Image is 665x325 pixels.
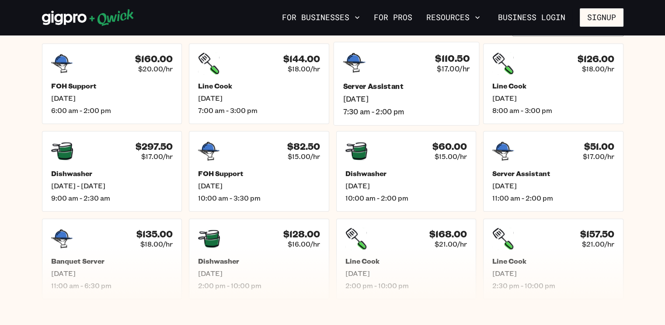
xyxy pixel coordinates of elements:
[42,219,182,299] a: $135.00$18.00/hrBanquet Server[DATE]11:00 am - 6:30 pm
[491,8,573,27] a: Business Login
[288,64,320,73] span: $18.00/hr
[198,194,320,202] span: 10:00 am - 3:30 pm
[432,141,467,152] h4: $60.00
[483,43,623,124] a: $126.00$18.00/hrLine Cook[DATE]8:00 am - 3:00 pm
[42,43,182,124] a: $160.00$20.00/hrFOH Support[DATE]6:00 am - 2:00 pm
[345,181,467,190] span: [DATE]
[435,152,467,161] span: $15.00/hr
[288,240,320,248] span: $16.00/hr
[136,229,173,240] h4: $135.00
[140,240,173,248] span: $18.00/hr
[580,8,623,27] button: Signup
[51,81,173,90] h5: FOH Support
[336,131,477,212] a: $60.00$15.00/hrDishwasher[DATE]10:00 am - 2:00 pm
[51,194,173,202] span: 9:00 am - 2:30 am
[580,229,614,240] h4: $157.50
[198,257,320,265] h5: Dishwasher
[483,219,623,299] a: $157.50$21.00/hrLine Cook[DATE]2:30 pm - 10:00 pm
[345,257,467,265] h5: Line Cook
[492,169,614,178] h5: Server Assistant
[51,106,173,115] span: 6:00 am - 2:00 pm
[345,194,467,202] span: 10:00 am - 2:00 pm
[51,281,173,290] span: 11:00 am - 6:30 pm
[283,53,320,64] h4: $144.00
[198,169,320,178] h5: FOH Support
[492,269,614,278] span: [DATE]
[189,131,329,212] a: $82.50$15.00/hrFOH Support[DATE]10:00 am - 3:30 pm
[51,181,173,190] span: [DATE] - [DATE]
[343,107,470,116] span: 7:30 am - 2:00 pm
[138,64,173,73] span: $20.00/hr
[492,181,614,190] span: [DATE]
[198,94,320,102] span: [DATE]
[483,131,623,212] a: $51.00$17.00/hrServer Assistant[DATE]11:00 am - 2:00 pm
[198,281,320,290] span: 2:00 pm - 10:00 pm
[51,269,173,278] span: [DATE]
[582,240,614,248] span: $21.00/hr
[492,94,614,102] span: [DATE]
[583,152,614,161] span: $17.00/hr
[333,42,479,125] a: $110.50$17.00/hrServer Assistant[DATE]7:30 am - 2:00 pm
[584,141,614,152] h4: $51.00
[343,94,470,103] span: [DATE]
[42,131,182,212] a: $297.50$17.00/hrDishwasher[DATE] - [DATE]9:00 am - 2:30 am
[198,269,320,278] span: [DATE]
[429,229,467,240] h4: $168.00
[343,81,470,91] h5: Server Assistant
[370,10,416,25] a: For Pros
[336,219,477,299] a: $168.00$21.00/hrLine Cook[DATE]2:00 pm - 10:00 pm
[423,10,484,25] button: Resources
[288,152,320,161] span: $15.00/hr
[582,64,614,73] span: $18.00/hr
[189,219,329,299] a: $128.00$16.00/hrDishwasher[DATE]2:00 pm - 10:00 pm
[492,281,614,290] span: 2:30 pm - 10:00 pm
[437,64,470,73] span: $17.00/hr
[136,141,173,152] h4: $297.50
[492,106,614,115] span: 8:00 am - 3:00 pm
[283,229,320,240] h4: $128.00
[51,257,173,265] h5: Banquet Server
[345,169,467,178] h5: Dishwasher
[435,53,470,64] h4: $110.50
[198,181,320,190] span: [DATE]
[492,81,614,90] h5: Line Cook
[578,53,614,64] h4: $126.00
[345,269,467,278] span: [DATE]
[51,94,173,102] span: [DATE]
[198,106,320,115] span: 7:00 am - 3:00 pm
[198,81,320,90] h5: Line Cook
[492,257,614,265] h5: Line Cook
[279,10,363,25] button: For Businesses
[287,141,320,152] h4: $82.50
[135,53,173,64] h4: $160.00
[345,281,467,290] span: 2:00 pm - 10:00 pm
[51,169,173,178] h5: Dishwasher
[189,43,329,124] a: $144.00$18.00/hrLine Cook[DATE]7:00 am - 3:00 pm
[141,152,173,161] span: $17.00/hr
[435,240,467,248] span: $21.00/hr
[492,194,614,202] span: 11:00 am - 2:00 pm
